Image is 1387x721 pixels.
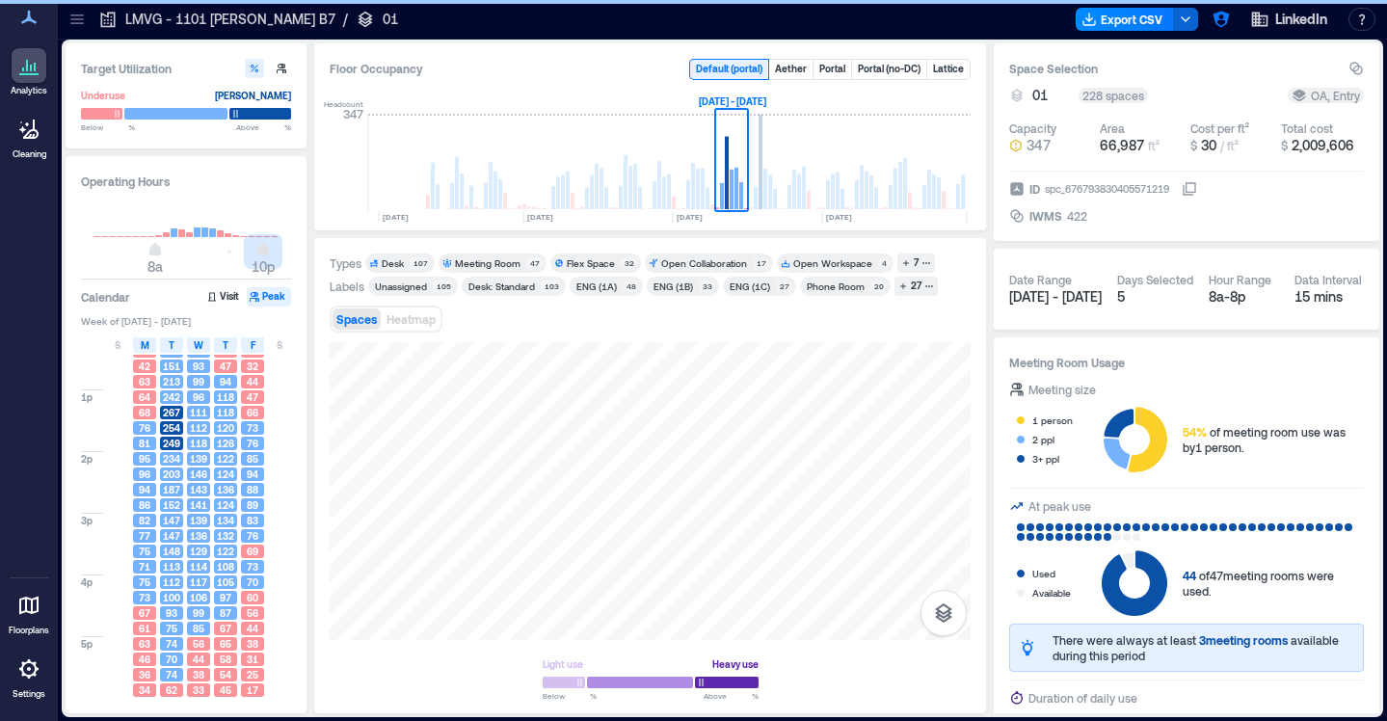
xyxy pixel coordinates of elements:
span: Below % [543,690,597,702]
div: Date Range [1009,272,1072,287]
span: 47 [220,360,231,373]
div: 422 [1065,206,1089,226]
h3: Space Selection [1009,59,1348,78]
button: 27 [894,277,938,296]
a: Floorplans [3,582,55,642]
span: 95 [139,452,150,466]
span: 136 [190,529,207,543]
span: 2p [81,452,93,466]
span: 63 [139,637,150,651]
span: 347 [1027,136,1051,155]
button: Export CSV [1076,8,1174,31]
div: 228 spaces [1079,88,1148,103]
a: Analytics [5,42,53,102]
span: 124 [217,498,234,512]
span: Below % [81,121,135,133]
div: Phone Room [807,280,865,293]
span: 122 [217,452,234,466]
span: LinkedIn [1275,10,1327,29]
div: of 47 meeting rooms were used. [1183,568,1364,599]
span: 93 [193,360,204,373]
div: Capacity [1009,120,1056,136]
div: There were always at least available during this period [1053,632,1355,663]
span: 122 [217,545,234,558]
p: / [343,10,348,29]
span: 89 [247,498,258,512]
div: 48 [623,280,639,292]
a: Cleaning [5,106,53,166]
span: 86 [139,498,150,512]
span: 74 [166,668,177,681]
span: 118 [217,390,234,404]
span: 99 [193,375,204,388]
span: $ [1281,139,1288,152]
span: 70 [166,653,177,666]
div: Desk: Standard [468,280,535,293]
h3: Meeting Room Usage [1009,353,1364,372]
div: 15 mins [1294,287,1365,307]
span: 94 [247,467,258,481]
span: 1p [81,390,93,404]
span: 64 [139,390,150,404]
span: 147 [163,529,180,543]
span: 81 [139,437,150,450]
p: 01 [383,10,398,29]
div: 33 [699,280,715,292]
span: S [115,337,120,353]
span: 141 [190,498,207,512]
span: 94 [220,375,231,388]
span: 25 [247,668,258,681]
span: 31 [247,653,258,666]
button: IDspc_676793830405571219 [1182,181,1197,197]
div: Labels [330,279,364,294]
button: Spaces [333,308,381,330]
span: 148 [163,545,180,558]
div: OA, Entry [1292,88,1360,103]
span: 76 [247,437,258,450]
span: 3p [81,514,93,527]
span: 75 [139,545,150,558]
span: 56 [247,606,258,620]
button: Visit [204,287,245,307]
div: Open Collaboration [661,256,747,270]
span: 136 [217,483,234,496]
span: 17 [247,683,258,697]
span: ID [1029,179,1040,199]
span: 67 [139,606,150,620]
span: 139 [190,514,207,527]
span: 152 [163,498,180,512]
span: 74 [166,637,177,651]
span: 118 [217,406,234,419]
span: 100 [163,591,180,604]
div: Underuse [81,86,125,105]
div: Light use [543,654,583,674]
span: 10p [252,258,275,275]
text: [DATE] [677,212,703,222]
span: 71 [139,560,150,574]
div: Total cost [1281,120,1333,136]
div: Unassigned [375,280,427,293]
div: 1 person [1032,411,1073,430]
div: Available [1032,583,1071,602]
span: 113 [163,560,180,574]
div: 7 [911,254,921,272]
span: 4p [81,575,93,589]
div: 105 [433,280,454,292]
span: 85 [247,452,258,466]
span: 75 [139,575,150,589]
span: 75 [166,622,177,635]
text: [DATE] [383,212,409,222]
div: Open Workspace [793,256,872,270]
span: 234 [163,452,180,466]
span: 249 [163,437,180,450]
div: ENG (1B) [653,280,693,293]
div: 20 [870,280,887,292]
span: 67 [220,622,231,635]
div: Heavy use [712,654,759,674]
span: M [141,337,149,353]
span: 83 [247,514,258,527]
div: Days Selected [1117,272,1193,287]
div: Used [1032,564,1055,583]
button: Aether [769,60,813,79]
span: 44 [247,622,258,635]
